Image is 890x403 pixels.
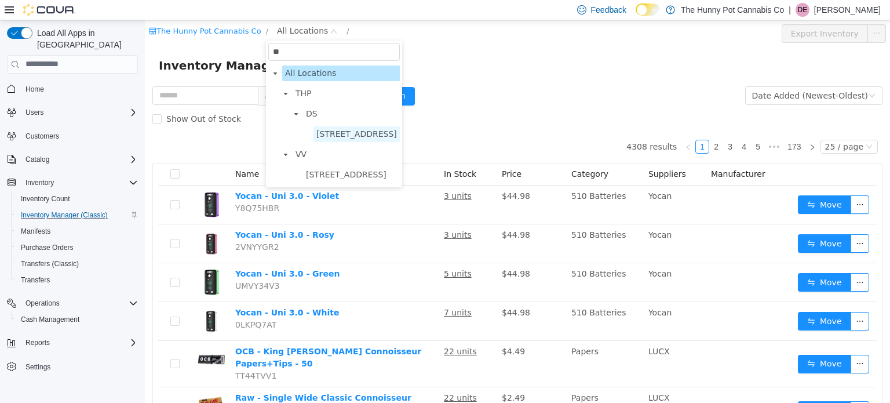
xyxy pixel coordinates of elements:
span: Cash Management [16,313,138,326]
a: Raw - Single Wide Classic Connoisseur Papers+Tips - 50 [90,373,267,394]
span: Inventory [25,178,54,187]
a: Transfers [16,273,54,287]
li: 4 [592,119,606,133]
span: Home [25,85,44,94]
p: [PERSON_NAME] [814,3,881,17]
li: 2 [564,119,578,133]
button: Cash Management [12,311,143,328]
span: Settings [21,359,138,373]
a: Settings [21,360,55,374]
button: Operations [21,296,64,310]
span: All Locations [137,45,255,61]
span: $44.98 [357,249,385,258]
button: Reports [21,336,54,350]
span: ••• [620,119,639,133]
p: The Hunny Pot Cannabis Co [681,3,784,17]
span: $2.49 [357,373,380,382]
span: Settings [25,362,50,372]
button: icon: swapMove [653,292,706,310]
span: Inventory Manager [14,36,145,55]
a: Manifests [16,224,55,238]
span: LUCX [504,373,525,382]
span: DE [798,3,808,17]
img: Cova [23,4,75,16]
span: Purchase Orders [16,241,138,255]
span: $44.98 [357,171,385,180]
span: TT44TVV1 [90,351,132,360]
a: Customers [21,129,64,143]
input: filter select [123,23,255,41]
span: Yocan [504,249,527,258]
td: Papers [422,321,499,367]
button: Catalog [21,153,54,166]
i: icon: caret-down [138,71,144,77]
a: Inventory Count [16,192,75,206]
span: THP [148,66,255,81]
span: All Locations [140,48,191,57]
span: Inventory [21,176,138,190]
i: icon: caret-down [138,132,144,137]
u: 22 units [299,373,332,382]
li: 5 [606,119,620,133]
span: $4.49 [357,326,380,336]
span: Transfers [16,273,138,287]
a: 4 [593,120,606,133]
i: icon: left [540,124,547,130]
span: [STREET_ADDRESS] [161,150,242,159]
a: Inventory Manager (Classic) [16,208,112,222]
button: Export Inventory [637,4,723,23]
button: icon: ellipsis [706,292,724,310]
div: Date Added (Newest-Oldest) [607,67,723,84]
span: DS [158,86,255,101]
span: Yocan [504,210,527,219]
span: $44.98 [357,210,385,219]
a: OCB - King [PERSON_NAME] Connoisseur Papers+Tips - 50 [90,326,276,348]
button: Inventory [2,175,143,191]
span: Inventory Manager (Classic) [21,210,108,220]
button: Transfers [12,272,143,288]
span: 2VNYYGR2 [90,222,134,231]
span: Purchase Orders [21,243,74,252]
button: icon: ellipsis [706,381,724,400]
a: Yocan - Uni 3.0 - Violet [90,171,194,180]
span: Suppliers [504,149,541,158]
button: Purchase Orders [12,239,143,256]
span: Load All Apps in [GEOGRAPHIC_DATA] [32,27,138,50]
span: Cash Management [21,315,79,324]
span: Transfers (Classic) [21,259,79,268]
button: Users [2,104,143,121]
span: Yocan [504,288,527,297]
span: Users [21,106,138,119]
img: Yocan - Uni 3.0 - Green hero shot [52,248,81,277]
i: icon: caret-down [127,50,133,56]
span: Reports [21,336,138,350]
span: LUCX [504,326,525,336]
span: Category [426,149,464,158]
span: 7481 Oakwood Drive [169,106,255,122]
span: [STREET_ADDRESS] [172,109,252,118]
a: 173 [639,120,659,133]
button: icon: ellipsis [706,335,724,353]
td: 510 Batteries [422,165,499,204]
button: icon: swapMove [653,175,706,194]
button: Customers [2,128,143,144]
span: Operations [21,296,138,310]
li: 4308 results [482,119,532,133]
span: Catalog [21,153,138,166]
span: Customers [21,129,138,143]
span: Manufacturer [566,149,621,158]
button: Inventory Manager (Classic) [12,207,143,223]
a: 5 [607,120,619,133]
span: Inventory Manager (Classic) [16,208,138,222]
u: 5 units [299,249,327,258]
i: icon: right [664,124,671,130]
button: Manifests [12,223,143,239]
button: Settings [2,358,143,375]
button: icon: ellipsis [706,253,724,271]
span: $44.98 [357,288,385,297]
button: icon: swapMove [653,381,706,400]
span: Home [21,82,138,96]
span: VV [151,129,162,139]
img: Yocan - Uni 3.0 - Rosy hero shot [52,209,81,238]
button: icon: swapMove [653,335,706,353]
